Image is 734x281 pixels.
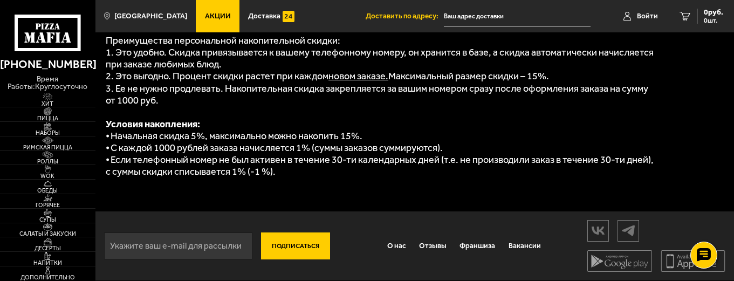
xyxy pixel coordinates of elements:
[388,70,549,82] span: Максимальный размер скидки – 15%.
[413,233,453,258] a: Отзывы
[106,83,648,106] span: 3. Ее не нужно продлевать. Накопительная скидка закрепляется за вашим номером сразу после оформле...
[106,154,654,177] span: ⦁ Если телефонный номер не был активен в течение 30-ти календарных дней (т.е. не производили зака...
[328,70,388,82] u: новом заказе.
[618,221,639,240] img: tg
[637,12,658,20] span: Войти
[106,118,200,130] b: Условия накопления:
[380,233,412,258] a: О нас
[283,11,294,22] img: 15daf4d41897b9f0e9f617042186c801.svg
[444,6,591,26] input: Ваш адрес доставки
[205,12,231,20] span: Акции
[104,232,252,259] input: Укажите ваш e-mail для рассылки
[704,9,723,16] span: 0 руб.
[106,142,443,154] span: ⦁ С каждой 1000 рублей заказа начисляется 1% (суммы заказов суммируются).
[502,233,547,258] a: Вакансии
[261,232,330,259] button: Подписаться
[248,12,280,20] span: Доставка
[366,12,444,20] span: Доставить по адресу:
[106,46,654,70] span: 1. Это удобно. Скидка привязывается к вашему телефонному номеру, он хранится в базе, а скидка авт...
[106,70,328,82] span: 2. Это выгодно. Процент скидки растет при каждом
[106,35,340,46] span: Преимущества персональной накопительной скидки:
[704,17,723,24] span: 0 шт.
[588,221,608,240] img: vk
[106,130,362,142] span: ⦁ Начальная скидка 5%, максимально можно накопить 15%.
[453,233,502,258] a: Франшиза
[114,12,187,20] span: [GEOGRAPHIC_DATA]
